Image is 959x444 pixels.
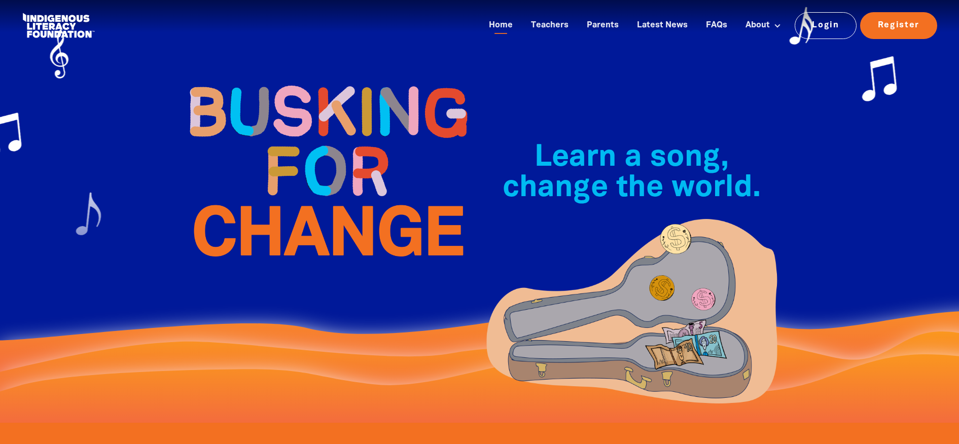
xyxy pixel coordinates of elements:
a: Login [795,12,857,39]
a: Parents [581,17,625,34]
a: About [739,17,787,34]
a: Home [483,17,519,34]
a: Latest News [631,17,694,34]
a: FAQs [700,17,733,34]
a: Teachers [525,17,575,34]
a: Register [860,12,937,39]
span: Learn a song, change the world. [503,144,761,202]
